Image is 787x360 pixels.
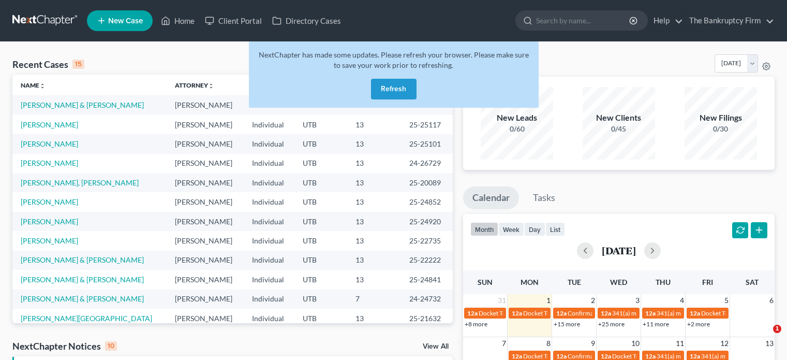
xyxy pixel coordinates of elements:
td: Individual [244,290,294,309]
div: 10 [105,341,117,351]
td: [PERSON_NAME] [167,231,244,250]
span: New Case [108,17,143,25]
td: UTB [294,290,347,309]
div: 0/45 [583,124,655,134]
span: 12a [556,309,567,317]
span: Confirmation hearing for [PERSON_NAME] [568,309,685,317]
button: list [545,222,565,236]
span: Docket Text: for [PERSON_NAME] & [PERSON_NAME] [523,309,671,317]
span: Sun [478,278,493,286]
a: Directory Cases [267,11,346,30]
td: 13 [347,231,401,250]
a: [PERSON_NAME] [21,236,78,245]
span: Tue [568,278,581,286]
td: UTB [294,192,347,211]
a: [PERSON_NAME], [PERSON_NAME] [21,178,139,187]
div: New Clients [583,112,655,124]
div: 15 [72,60,84,69]
div: NextChapter Notices [12,340,117,352]
span: 10 [630,337,641,350]
button: day [524,222,545,236]
span: 12a [512,309,522,317]
td: [PERSON_NAME] [167,115,244,134]
a: Attorneyunfold_more [175,81,214,89]
td: 13 [347,154,401,173]
button: month [470,222,498,236]
td: 13 [347,173,401,192]
a: Nameunfold_more [21,81,46,89]
a: +8 more [465,320,487,328]
td: [PERSON_NAME] [167,134,244,153]
span: 31 [497,294,507,307]
td: UTB [294,212,347,231]
a: +25 more [598,320,625,328]
a: Tasks [524,186,565,209]
span: Sat [746,278,759,286]
td: 24-26729 [401,154,453,173]
span: 1 [545,294,552,307]
span: Mon [521,278,539,286]
span: Docket Text: for [PERSON_NAME] [523,352,616,360]
a: +11 more [643,320,669,328]
td: [PERSON_NAME] [167,212,244,231]
td: Individual [244,309,294,328]
h2: [DATE] [602,245,636,256]
button: Refresh [371,79,417,99]
button: week [498,222,524,236]
span: 8 [545,337,552,350]
a: Calendar [463,186,519,209]
span: 12a [690,352,700,360]
span: 9 [590,337,596,350]
span: Fri [702,278,713,286]
td: UTB [294,115,347,134]
a: +2 more [687,320,710,328]
td: [PERSON_NAME] [167,309,244,328]
a: [PERSON_NAME] & [PERSON_NAME] [21,275,144,284]
a: +15 more [554,320,580,328]
td: 25-20089 [401,173,453,192]
td: 25-24852 [401,192,453,211]
span: 12a [690,309,700,317]
a: [PERSON_NAME] [21,120,78,129]
span: 12a [601,352,611,360]
td: 13 [347,212,401,231]
span: 3 [634,294,641,307]
td: [PERSON_NAME] [167,251,244,270]
i: unfold_more [39,83,46,89]
a: [PERSON_NAME] & [PERSON_NAME] [21,100,144,109]
a: [PERSON_NAME] [21,159,78,167]
i: unfold_more [208,83,214,89]
td: Individual [244,270,294,289]
a: [PERSON_NAME] [21,139,78,148]
td: [PERSON_NAME] [167,154,244,173]
div: New Filings [685,112,757,124]
td: Individual [244,154,294,173]
a: [PERSON_NAME] & [PERSON_NAME] [21,255,144,264]
td: Individual [244,231,294,250]
td: 25-25117 [401,115,453,134]
a: Home [156,11,200,30]
a: Client Portal [200,11,267,30]
a: [PERSON_NAME] [21,217,78,226]
a: [PERSON_NAME] & [PERSON_NAME] [21,294,144,303]
td: Individual [244,173,294,192]
td: Individual [244,192,294,211]
td: UTB [294,251,347,270]
span: NextChapter has made some updates. Please refresh your browser. Please make sure to save your wor... [259,50,529,69]
span: Wed [610,278,627,286]
span: 4 [679,294,685,307]
td: [PERSON_NAME] [167,192,244,211]
td: UTB [294,270,347,289]
span: 6 [768,294,775,307]
td: 25-24841 [401,270,453,289]
td: Individual [244,212,294,231]
div: 0/30 [685,124,757,134]
td: 13 [347,251,401,270]
td: Individual [244,251,294,270]
td: 7 [347,290,401,309]
td: UTB [294,231,347,250]
td: 13 [347,134,401,153]
td: UTB [294,154,347,173]
a: Help [648,11,683,30]
td: 13 [347,192,401,211]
